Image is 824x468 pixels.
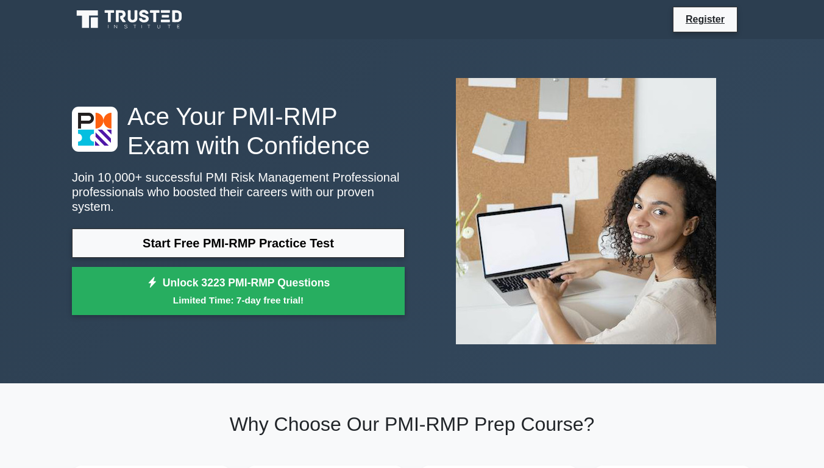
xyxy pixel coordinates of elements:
[72,267,405,316] a: Unlock 3223 PMI-RMP QuestionsLimited Time: 7-day free trial!
[72,170,405,214] p: Join 10,000+ successful PMI Risk Management Professional professionals who boosted their careers ...
[72,229,405,258] a: Start Free PMI-RMP Practice Test
[678,12,732,27] a: Register
[87,293,389,307] small: Limited Time: 7-day free trial!
[72,102,405,160] h1: Ace Your PMI-RMP Exam with Confidence
[72,413,752,436] h2: Why Choose Our PMI-RMP Prep Course?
